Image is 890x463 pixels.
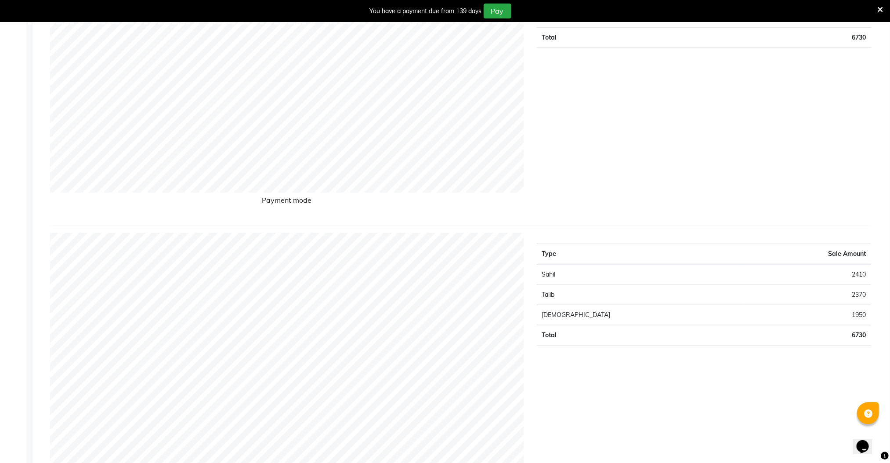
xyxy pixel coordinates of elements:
[484,4,511,18] button: Pay
[537,244,745,265] th: Type
[50,196,524,208] h6: Payment mode
[370,7,482,16] div: You have a payment due from 139 days
[537,285,745,305] td: Talib
[744,325,871,346] td: 6730
[660,28,871,48] td: 6730
[537,264,745,285] td: Sahil
[744,305,871,325] td: 1950
[537,28,660,48] td: Total
[744,264,871,285] td: 2410
[537,305,745,325] td: [DEMOGRAPHIC_DATA]
[744,244,871,265] th: Sale Amount
[537,325,745,346] td: Total
[853,428,881,454] iframe: chat widget
[744,285,871,305] td: 2370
